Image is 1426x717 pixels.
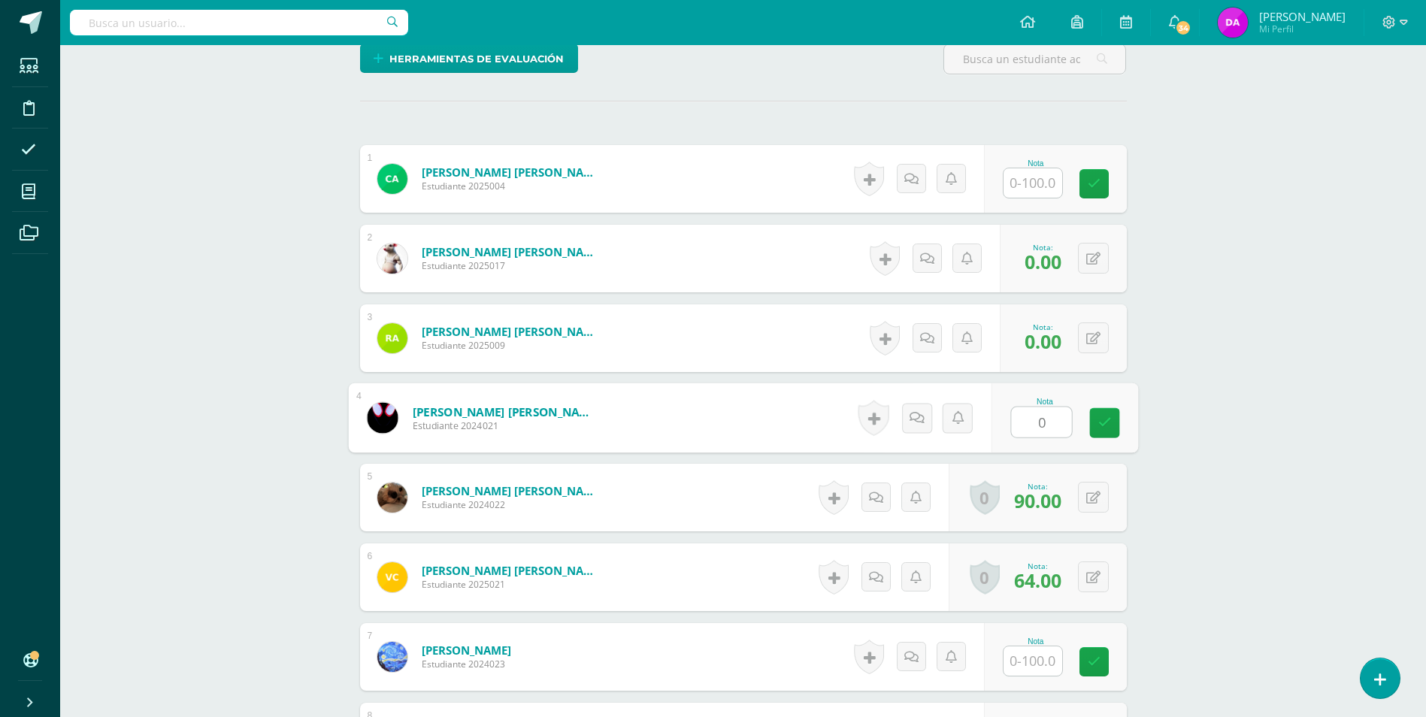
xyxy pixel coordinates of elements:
a: [PERSON_NAME] [422,643,511,658]
span: 0.00 [1025,249,1061,274]
img: 10ff0b26909370768b000b86823b4192.png [1218,8,1248,38]
div: Nota [1003,637,1069,646]
input: Busca un usuario... [70,10,408,35]
input: Busca un estudiante aquí... [944,44,1125,74]
img: 9ec1277032dcce97ac4c44927f1e4158.png [377,483,407,513]
div: Nota [1003,159,1069,168]
img: 14b26a172d2075eac0d765bd2fe9be64.png [377,164,407,194]
a: 0 [970,480,1000,515]
input: 0-100.0 [1004,168,1062,198]
span: Estudiante 2025009 [422,339,602,352]
a: Herramientas de evaluación [360,44,578,73]
span: 90.00 [1014,488,1061,513]
img: e22437a490ce7b7550155d9c8180e34d.png [377,323,407,353]
span: [PERSON_NAME] [1259,9,1346,24]
a: [PERSON_NAME] [PERSON_NAME] [422,165,602,180]
a: [PERSON_NAME] [PERSON_NAME] [422,483,602,498]
img: 499db3e0ff4673b17387711684ae4e5c.png [377,642,407,672]
div: Nota [1010,398,1079,406]
span: Estudiante 2024021 [412,419,598,433]
span: Estudiante 2024023 [422,658,511,670]
div: Nota: [1014,481,1061,492]
span: 34 [1175,20,1191,36]
span: Estudiante 2025017 [422,259,602,272]
span: Estudiante 2024022 [422,498,602,511]
span: 64.00 [1014,567,1061,593]
div: Nota: [1025,242,1061,253]
a: [PERSON_NAME] [PERSON_NAME] [422,244,602,259]
img: 86ba34b4462e245aa7495bdb45b1f922.png [377,244,407,274]
span: Estudiante 2025004 [422,180,602,192]
input: 0-100.0 [1011,407,1071,437]
div: Nota: [1025,322,1061,332]
div: Nota: [1014,561,1061,571]
a: [PERSON_NAME] [PERSON_NAME] [412,404,598,419]
img: db0036b9a4b4fec8731ce8a6986c1d8e.png [377,562,407,592]
input: 0-100.0 [1004,646,1062,676]
img: 612148a466423e58a3ad129d1ce6c3d0.png [367,402,398,433]
span: Herramientas de evaluación [389,45,564,73]
span: Mi Perfil [1259,23,1346,35]
a: 0 [970,560,1000,594]
span: 0.00 [1025,328,1061,354]
a: [PERSON_NAME] [PERSON_NAME] [422,324,602,339]
span: Estudiante 2025021 [422,578,602,591]
a: [PERSON_NAME] [PERSON_NAME] [422,563,602,578]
